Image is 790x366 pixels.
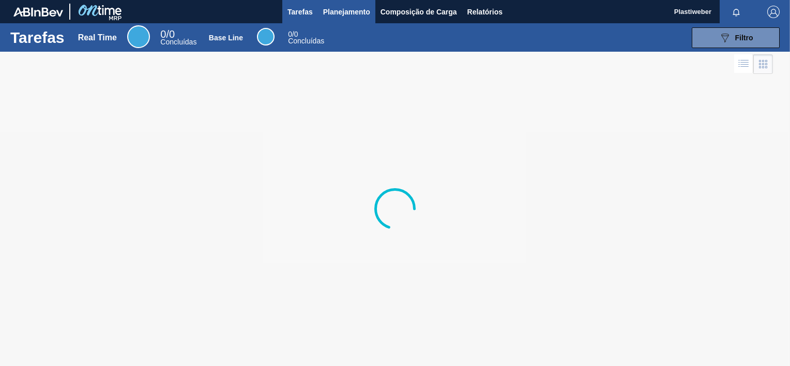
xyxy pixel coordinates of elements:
div: Real Time [160,30,196,45]
span: Filtro [735,34,753,42]
h1: Tarefas [10,32,65,43]
div: Real Time [127,25,150,48]
span: Concluídas [160,38,196,46]
span: Tarefas [287,6,313,18]
img: TNhmsLtSVTkK8tSr43FrP2fwEKptu5GPRR3wAAAABJRU5ErkJggg== [13,7,63,17]
span: 0 [288,30,292,38]
span: Composição de Carga [381,6,457,18]
span: Concluídas [288,37,324,45]
div: Real Time [78,33,117,42]
div: Base Line [257,28,275,45]
img: Logout [767,6,780,18]
span: 0 [160,28,166,40]
button: Filtro [692,27,780,48]
div: Base Line [209,34,243,42]
span: / 0 [288,30,298,38]
span: Planejamento [323,6,370,18]
div: Base Line [288,31,324,44]
button: Notificações [720,5,753,19]
span: / 0 [160,28,175,40]
span: Relatórios [467,6,503,18]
